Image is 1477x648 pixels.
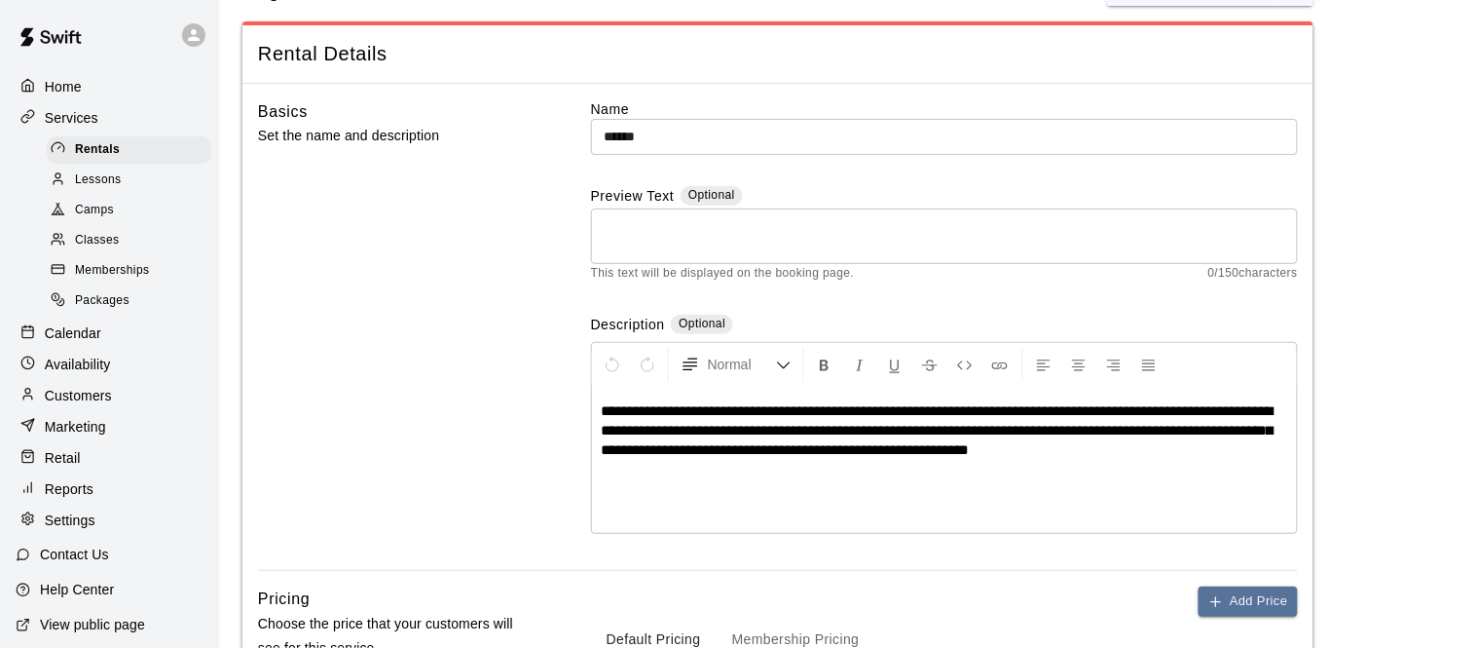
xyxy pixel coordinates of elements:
a: Settings [16,506,203,535]
div: Camps [47,197,211,224]
button: Justify Align [1132,347,1165,382]
p: Services [45,108,98,128]
div: Lessons [47,167,211,194]
button: Format Strikethrough [913,347,946,382]
span: Camps [75,201,114,220]
p: Marketing [45,417,106,437]
span: Classes [75,231,119,250]
span: Rental Details [258,41,1298,67]
button: Right Align [1097,347,1130,382]
button: Insert Code [948,347,981,382]
a: Customers [16,381,203,410]
button: Add Price [1199,587,1298,617]
p: Customers [45,386,112,405]
span: Optional [679,317,725,330]
p: Contact Us [40,545,109,564]
p: Retail [45,448,81,468]
span: This text will be displayed on the booking page. [591,264,855,284]
h6: Basics [258,99,308,125]
a: Home [16,72,203,101]
p: Home [45,77,82,96]
a: Lessons [47,165,219,195]
div: Packages [47,287,211,315]
div: Memberships [47,257,211,285]
span: Optional [688,188,735,202]
p: Reports [45,479,93,499]
button: Format Underline [878,347,911,382]
button: Insert Link [983,347,1016,382]
span: Lessons [75,171,122,190]
button: Undo [596,347,629,382]
span: Rentals [75,140,120,160]
h6: Pricing [258,587,310,612]
button: Formatting Options [673,347,799,382]
a: Marketing [16,412,203,441]
p: Calendar [45,324,101,343]
a: Services [16,103,203,133]
a: Retail [16,443,203,473]
p: Set the name and description [258,124,529,148]
p: Availability [45,355,111,374]
a: Classes [47,226,219,256]
span: Packages [75,291,129,311]
label: Description [591,315,665,337]
button: Format Bold [808,347,841,382]
a: Memberships [47,256,219,286]
p: View public page [40,615,145,634]
span: Memberships [75,261,149,281]
a: Camps [47,196,219,226]
span: Normal [708,355,776,374]
button: Left Align [1027,347,1060,382]
a: Availability [16,350,203,379]
div: Classes [47,227,211,254]
a: Rentals [47,134,219,165]
p: Help Center [40,580,114,599]
span: 0 / 150 characters [1208,264,1298,284]
a: Packages [47,286,219,317]
a: Reports [16,475,203,504]
label: Preview Text [591,186,675,209]
button: Center Align [1062,347,1095,382]
div: Rentals [47,136,211,164]
button: Format Italics [843,347,876,382]
p: Settings [45,511,95,530]
a: Calendar [16,319,203,348]
label: Name [591,99,1298,119]
button: Redo [631,347,664,382]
